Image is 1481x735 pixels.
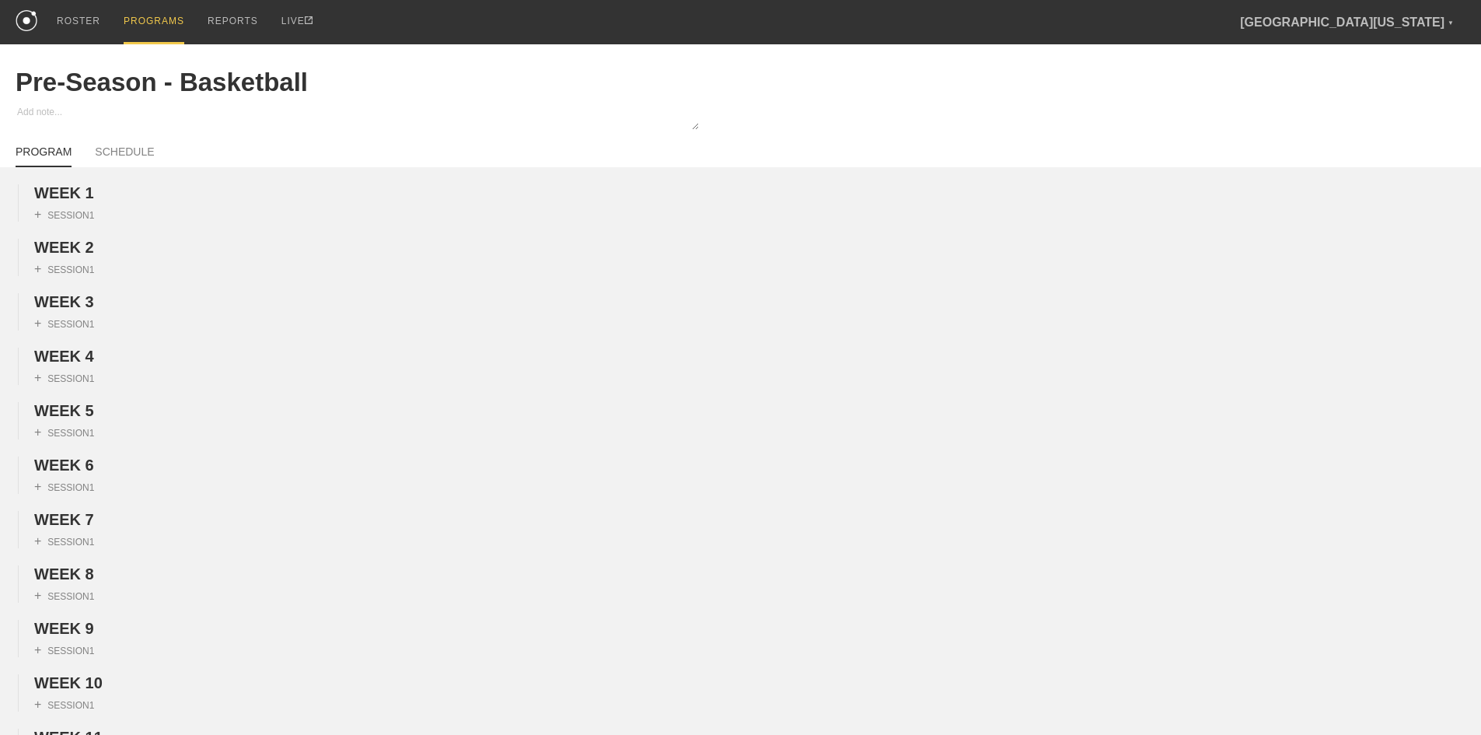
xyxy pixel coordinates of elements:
span: WEEK 10 [34,674,103,691]
span: + [34,371,41,384]
div: SESSION 1 [34,317,94,331]
div: SESSION 1 [34,534,94,548]
div: SESSION 1 [34,480,94,494]
span: WEEK 7 [34,511,94,528]
span: WEEK 6 [34,457,94,474]
div: ▼ [1448,17,1454,30]
span: + [34,208,41,221]
span: WEEK 3 [34,293,94,310]
span: WEEK 5 [34,402,94,419]
span: WEEK 9 [34,620,94,637]
span: + [34,698,41,711]
img: logo [16,10,37,31]
span: + [34,534,41,548]
div: SESSION 1 [34,698,94,712]
span: + [34,589,41,602]
iframe: Chat Widget [1403,660,1481,735]
a: PROGRAM [16,145,72,167]
span: WEEK 8 [34,565,94,583]
div: SESSION 1 [34,371,94,385]
span: + [34,425,41,439]
span: WEEK 1 [34,184,94,201]
span: WEEK 4 [34,348,94,365]
div: SESSION 1 [34,208,94,222]
span: + [34,480,41,493]
div: SESSION 1 [34,262,94,276]
span: + [34,643,41,656]
a: SCHEDULE [95,145,154,166]
span: + [34,317,41,330]
div: SESSION 1 [34,643,94,657]
div: SESSION 1 [34,589,94,603]
div: SESSION 1 [34,425,94,439]
span: + [34,262,41,275]
span: WEEK 2 [34,239,94,256]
